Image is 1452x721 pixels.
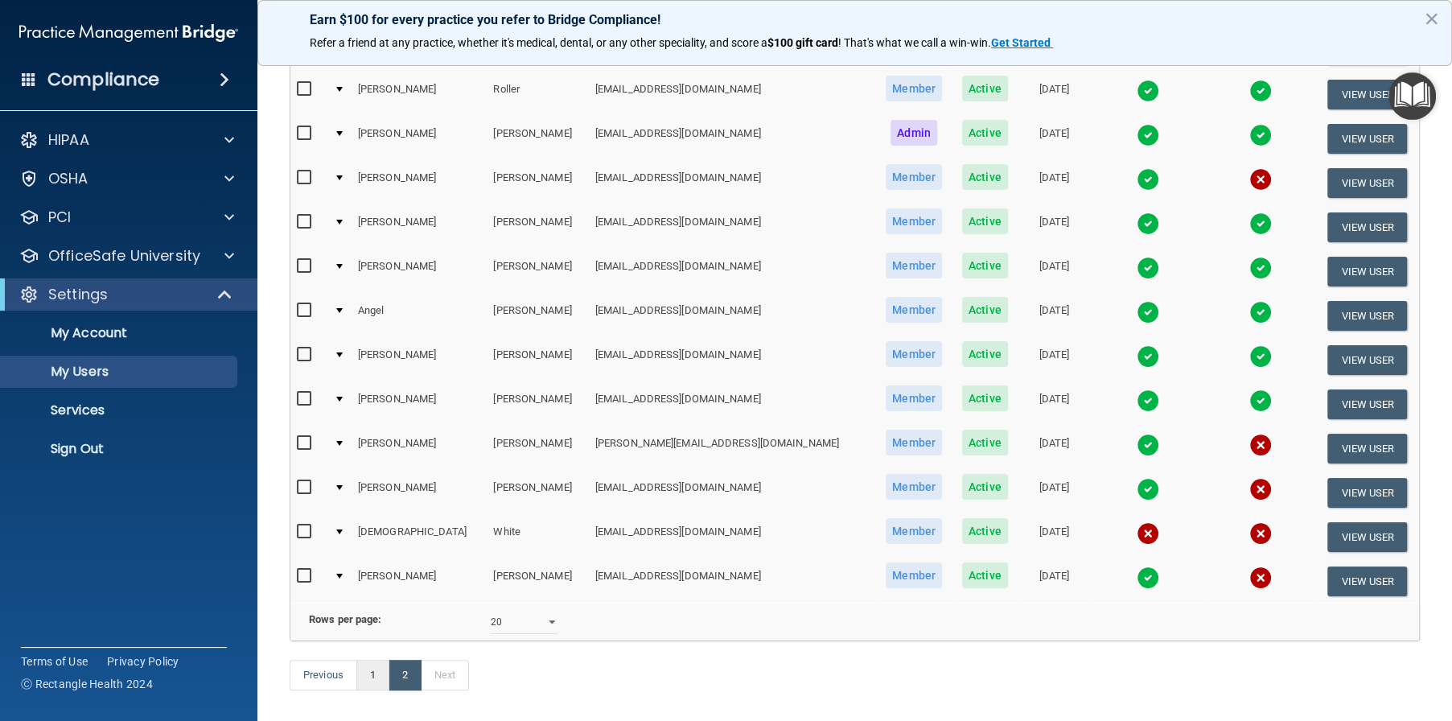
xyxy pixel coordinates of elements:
td: [DATE] [1018,72,1092,117]
td: [PERSON_NAME] [352,72,487,117]
img: tick.e7d51cea.svg [1137,257,1159,279]
span: Active [962,341,1008,367]
button: View User [1327,478,1407,508]
td: [DATE] [1018,559,1092,603]
td: [DEMOGRAPHIC_DATA] [352,515,487,559]
img: cross.ca9f0e7f.svg [1249,522,1272,545]
td: [PERSON_NAME] [352,471,487,515]
img: tick.e7d51cea.svg [1249,124,1272,146]
img: cross.ca9f0e7f.svg [1249,434,1272,456]
td: [EMAIL_ADDRESS][DOMAIN_NAME] [589,338,875,382]
td: [DATE] [1018,426,1092,471]
span: Member [886,518,942,544]
img: cross.ca9f0e7f.svg [1137,522,1159,545]
a: OfficeSafe University [19,246,234,266]
span: Active [962,253,1008,278]
button: View User [1327,301,1407,331]
img: tick.e7d51cea.svg [1249,345,1272,368]
span: Member [886,164,942,190]
img: PMB logo [19,17,238,49]
a: Settings [19,285,233,304]
img: tick.e7d51cea.svg [1137,301,1159,323]
img: cross.ca9f0e7f.svg [1249,566,1272,589]
p: Settings [48,285,108,304]
p: Earn $100 for every practice you refer to Bridge Compliance! [310,12,1400,27]
td: [EMAIL_ADDRESS][DOMAIN_NAME] [589,72,875,117]
img: tick.e7d51cea.svg [1137,389,1159,412]
span: Member [886,253,942,278]
p: PCI [48,208,71,227]
td: [DATE] [1018,294,1092,338]
td: [EMAIL_ADDRESS][DOMAIN_NAME] [589,559,875,603]
img: tick.e7d51cea.svg [1137,168,1159,191]
a: HIPAA [19,130,234,150]
button: View User [1327,124,1407,154]
td: [PERSON_NAME] [352,117,487,161]
td: [EMAIL_ADDRESS][DOMAIN_NAME] [589,205,875,249]
img: cross.ca9f0e7f.svg [1249,168,1272,191]
a: Terms of Use [21,653,88,669]
td: [DATE] [1018,249,1092,294]
span: Active [962,120,1008,146]
a: OSHA [19,169,234,188]
td: [PERSON_NAME] [487,205,589,249]
a: 1 [356,660,389,690]
td: [PERSON_NAME] [352,161,487,205]
td: [PERSON_NAME] [487,161,589,205]
td: [PERSON_NAME] [487,559,589,603]
a: Get Started [991,36,1053,49]
a: Next [421,660,469,690]
p: Sign Out [10,441,230,457]
span: Member [886,385,942,411]
td: [EMAIL_ADDRESS][DOMAIN_NAME] [589,117,875,161]
a: 2 [389,660,422,690]
td: [EMAIL_ADDRESS][DOMAIN_NAME] [589,294,875,338]
p: OSHA [48,169,88,188]
span: Member [886,430,942,455]
button: View User [1327,212,1407,242]
span: ! That's what we call a win-win. [838,36,991,49]
td: Angel [352,294,487,338]
p: HIPAA [48,130,89,150]
span: Member [886,297,942,323]
td: [PERSON_NAME] [487,249,589,294]
td: [PERSON_NAME] [352,426,487,471]
img: tick.e7d51cea.svg [1137,478,1159,501]
a: Previous [290,660,357,690]
span: Active [962,474,1008,500]
td: [DATE] [1018,471,1092,515]
td: [PERSON_NAME] [487,382,589,426]
img: tick.e7d51cea.svg [1137,80,1159,102]
span: Member [886,341,942,367]
span: Member [886,562,942,588]
td: White [487,515,589,559]
td: [DATE] [1018,161,1092,205]
p: OfficeSafe University [48,246,200,266]
td: [PERSON_NAME] [352,338,487,382]
td: [PERSON_NAME] [487,294,589,338]
h4: Compliance [47,68,159,91]
img: tick.e7d51cea.svg [1249,80,1272,102]
p: Services [10,402,230,418]
span: Active [962,297,1008,323]
span: Active [962,562,1008,588]
button: View User [1327,257,1407,286]
td: [EMAIL_ADDRESS][DOMAIN_NAME] [589,161,875,205]
td: Roller [487,72,589,117]
span: Active [962,208,1008,234]
img: tick.e7d51cea.svg [1137,434,1159,456]
button: View User [1327,434,1407,463]
strong: $100 gift card [767,36,838,49]
button: View User [1327,168,1407,198]
span: Member [886,208,942,234]
span: Member [886,76,942,101]
td: [EMAIL_ADDRESS][DOMAIN_NAME] [589,515,875,559]
span: Refer a friend at any practice, whether it's medical, dental, or any other speciality, and score a [310,36,767,49]
td: [PERSON_NAME] [487,117,589,161]
span: Active [962,385,1008,411]
p: My Users [10,364,230,380]
button: View User [1327,522,1407,552]
td: [DATE] [1018,117,1092,161]
span: Ⓒ Rectangle Health 2024 [21,676,153,692]
a: Privacy Policy [107,653,179,669]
